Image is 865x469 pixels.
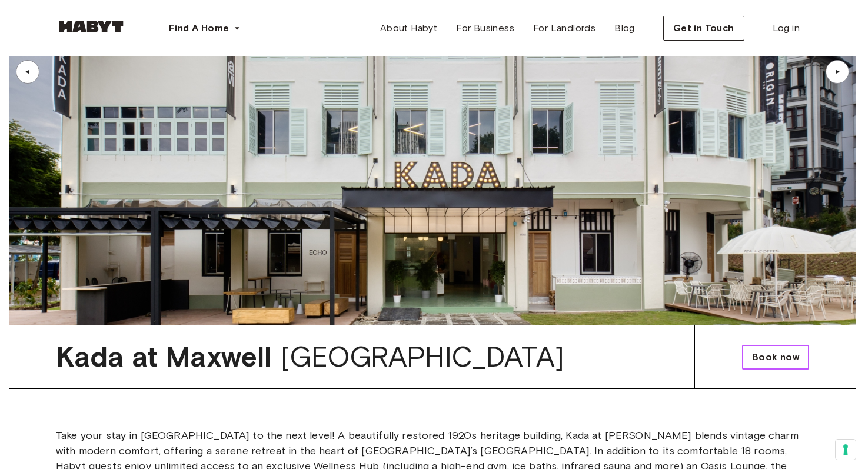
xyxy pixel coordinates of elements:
[380,21,437,35] span: About Habyt
[56,21,127,32] img: Habyt
[605,16,644,40] a: Blog
[831,68,843,75] div: ▲
[663,16,744,41] button: Get in Touch
[524,16,605,40] a: For Landlords
[614,21,635,35] span: Blog
[159,16,250,40] button: Find A Home
[371,16,447,40] a: About Habyt
[533,21,595,35] span: For Landlords
[447,16,524,40] a: For Business
[752,350,799,364] span: Book now
[773,21,800,35] span: Log in
[456,21,514,35] span: For Business
[56,340,271,374] span: Kada at Maxwell
[673,21,734,35] span: Get in Touch
[281,340,564,374] span: [GEOGRAPHIC_DATA]
[742,345,809,370] a: Book now
[169,21,229,35] span: Find A Home
[836,440,856,460] button: Your consent preferences for tracking technologies
[763,16,809,40] a: Log in
[22,68,34,75] div: ▲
